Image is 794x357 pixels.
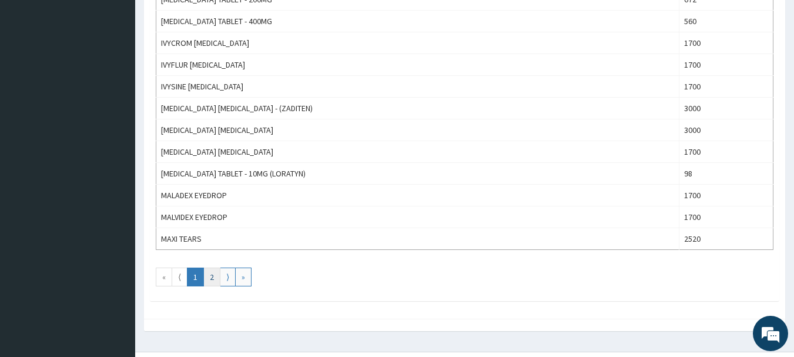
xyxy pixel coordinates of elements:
[679,141,773,163] td: 1700
[187,268,204,286] a: Go to page number 1
[220,268,236,286] a: Go to next page
[156,206,679,228] td: MALVIDEX EYEDROP
[235,268,252,286] a: Go to last page
[679,206,773,228] td: 1700
[172,268,187,286] a: Go to previous page
[679,98,773,119] td: 3000
[156,163,679,185] td: [MEDICAL_DATA] TABLET - 10MG (LORATYN)
[22,59,48,88] img: d_794563401_company_1708531726252_794563401
[679,185,773,206] td: 1700
[679,119,773,141] td: 3000
[679,228,773,250] td: 2520
[156,228,679,250] td: MAXI TEARS
[156,119,679,141] td: [MEDICAL_DATA] [MEDICAL_DATA]
[156,141,679,163] td: [MEDICAL_DATA] [MEDICAL_DATA]
[156,76,679,98] td: IVYSINE [MEDICAL_DATA]
[679,32,773,54] td: 1700
[156,268,172,286] a: Go to first page
[6,235,224,276] textarea: Type your message and hit 'Enter'
[203,268,220,286] a: Go to page number 2
[156,32,679,54] td: IVYCROM [MEDICAL_DATA]
[679,54,773,76] td: 1700
[156,54,679,76] td: IVYFLUR [MEDICAL_DATA]
[679,11,773,32] td: 560
[61,66,197,81] div: Chat with us now
[68,105,162,223] span: We're online!
[679,76,773,98] td: 1700
[156,185,679,206] td: MALADEX EYEDROP
[679,163,773,185] td: 98
[156,11,679,32] td: [MEDICAL_DATA] TABLET - 400MG
[156,98,679,119] td: [MEDICAL_DATA] [MEDICAL_DATA] - (ZADITEN)
[193,6,221,34] div: Minimize live chat window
